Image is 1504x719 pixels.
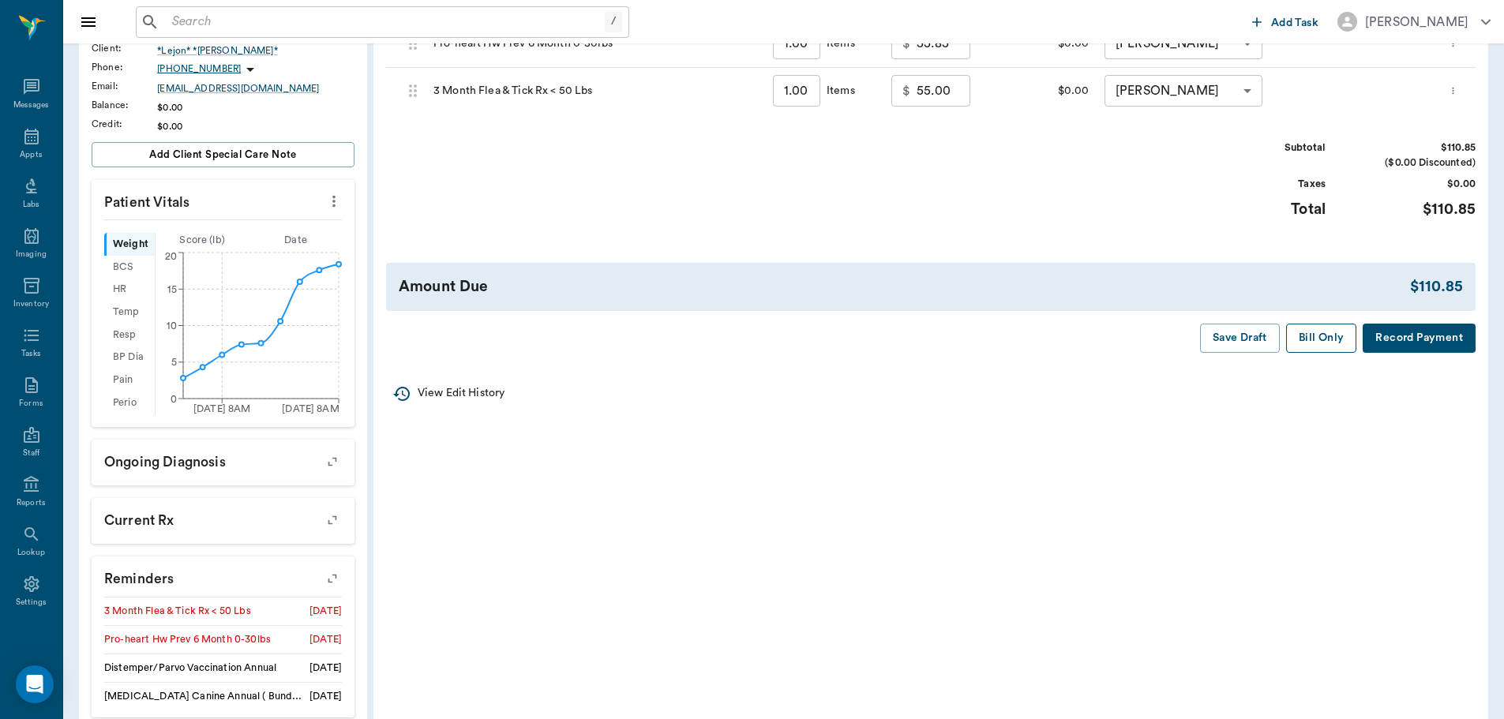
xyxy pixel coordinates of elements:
[1410,275,1463,298] div: $110.85
[1207,177,1326,192] div: Taxes
[104,391,155,414] div: Perio
[1357,140,1476,155] div: $110.85
[309,604,342,619] div: [DATE]
[1105,75,1262,107] div: [PERSON_NAME]
[157,43,354,58] a: *Lejon* *[PERSON_NAME]*
[92,41,157,55] div: Client :
[157,62,241,76] p: [PHONE_NUMBER]
[16,249,47,260] div: Imaging
[92,180,354,219] p: Patient Vitals
[92,117,157,131] div: Credit :
[1357,198,1476,221] div: $110.85
[92,498,354,537] p: Current Rx
[92,142,354,167] button: Add client Special Care Note
[820,36,855,51] div: Items
[193,404,251,414] tspan: [DATE] 8AM
[104,233,155,256] div: Weight
[605,11,622,32] div: /
[13,298,49,310] div: Inventory
[21,348,41,360] div: Tasks
[92,556,354,596] p: Reminders
[917,28,970,59] input: 0.00
[917,75,970,107] input: 0.00
[1105,28,1262,59] div: [PERSON_NAME]
[92,60,157,74] div: Phone :
[1357,155,1476,170] div: ($0.00 Discounted)
[17,547,45,559] div: Lookup
[104,689,303,704] div: [MEDICAL_DATA] Canine Annual ( Bundled)
[902,81,910,100] p: $
[92,79,157,93] div: Email :
[13,99,50,111] div: Messages
[1365,13,1468,32] div: [PERSON_NAME]
[149,146,297,163] span: Add client Special Care Note
[157,100,354,114] div: $0.00
[17,497,46,509] div: Reports
[1363,324,1476,353] button: Record Payment
[19,398,43,410] div: Forms
[104,301,155,324] div: Temp
[1246,7,1325,36] button: Add Task
[426,21,765,68] div: Pro-heart Hw Prev 6 Month 0-30lbs
[309,661,342,676] div: [DATE]
[171,394,177,403] tspan: 0
[282,404,339,414] tspan: [DATE] 8AM
[156,233,249,248] div: Score ( lb )
[104,279,155,301] div: HR
[167,284,177,294] tspan: 15
[1207,198,1326,221] div: Total
[399,275,1410,298] div: Amount Due
[309,632,342,647] div: [DATE]
[1200,324,1280,353] button: Save Draft
[1002,68,1097,115] div: $0.00
[16,597,47,609] div: Settings
[73,6,104,38] button: Close drawer
[23,199,39,211] div: Labs
[157,81,354,95] a: [EMAIL_ADDRESS][DOMAIN_NAME]
[171,358,177,367] tspan: 5
[309,689,342,704] div: [DATE]
[104,369,155,391] div: Pain
[426,68,765,115] div: 3 Month Flea & Tick Rx < 50 Lbs
[820,83,855,99] div: Items
[1357,177,1476,192] div: $0.00
[104,604,251,619] div: 3 Month Flea & Tick Rx < 50 Lbs
[157,119,354,133] div: $0.00
[166,11,605,33] input: Search
[418,385,504,402] p: View Edit History
[902,34,910,53] p: $
[16,665,54,703] div: Open Intercom Messenger
[104,632,271,647] div: Pro-heart Hw Prev 6 Month 0-30lbs
[1002,21,1097,68] div: $0.00
[249,233,343,248] div: Date
[1444,77,1462,104] button: more
[92,440,354,479] p: Ongoing diagnosis
[1286,324,1357,353] button: Bill Only
[104,661,276,676] div: Distemper/Parvo Vaccination Annual
[104,324,155,346] div: Resp
[165,252,177,261] tspan: 20
[20,149,42,161] div: Appts
[167,321,177,331] tspan: 10
[1325,7,1503,36] button: [PERSON_NAME]
[1444,30,1462,57] button: more
[321,188,347,215] button: more
[1207,140,1326,155] div: Subtotal
[104,346,155,369] div: BP Dia
[104,256,155,279] div: BCS
[23,448,39,459] div: Staff
[92,98,157,112] div: Balance :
